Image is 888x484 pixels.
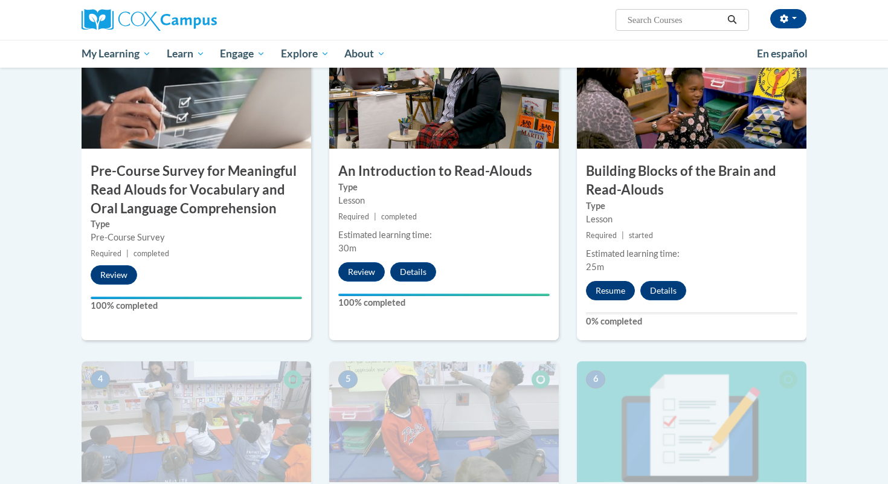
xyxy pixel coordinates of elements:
[338,212,369,221] span: Required
[159,40,213,68] a: Learn
[126,249,129,258] span: |
[338,262,385,282] button: Review
[586,315,797,328] label: 0% completed
[91,249,121,258] span: Required
[374,212,376,221] span: |
[381,212,417,221] span: completed
[82,162,311,218] h3: Pre-Course Survey for Meaningful Read Alouds for Vocabulary and Oral Language Comprehension
[338,370,358,389] span: 5
[757,47,808,60] span: En español
[338,296,550,309] label: 100% completed
[337,40,394,68] a: About
[626,13,723,27] input: Search Courses
[329,162,559,181] h3: An Introduction to Read-Alouds
[281,47,329,61] span: Explore
[390,262,436,282] button: Details
[338,194,550,207] div: Lesson
[91,297,302,299] div: Your progress
[586,370,605,389] span: 6
[74,40,159,68] a: My Learning
[338,228,550,242] div: Estimated learning time:
[329,361,559,482] img: Course Image
[82,28,311,149] img: Course Image
[586,199,797,213] label: Type
[91,265,137,285] button: Review
[220,47,265,61] span: Engage
[577,361,806,482] img: Course Image
[338,294,550,296] div: Your progress
[586,262,604,272] span: 25m
[586,247,797,260] div: Estimated learning time:
[577,28,806,149] img: Course Image
[344,47,385,61] span: About
[91,231,302,244] div: Pre-Course Survey
[629,231,653,240] span: started
[338,181,550,194] label: Type
[82,361,311,482] img: Course Image
[63,40,825,68] div: Main menu
[91,299,302,312] label: 100% completed
[586,231,617,240] span: Required
[82,9,217,31] img: Cox Campus
[91,370,110,389] span: 4
[82,9,311,31] a: Cox Campus
[273,40,337,68] a: Explore
[723,13,741,27] button: Search
[212,40,273,68] a: Engage
[749,41,816,66] a: En español
[91,218,302,231] label: Type
[167,47,205,61] span: Learn
[338,243,356,253] span: 30m
[640,281,686,300] button: Details
[586,213,797,226] div: Lesson
[329,28,559,149] img: Course Image
[577,162,806,199] h3: Building Blocks of the Brain and Read-Alouds
[622,231,624,240] span: |
[770,9,806,28] button: Account Settings
[134,249,169,258] span: completed
[586,281,635,300] button: Resume
[82,47,151,61] span: My Learning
